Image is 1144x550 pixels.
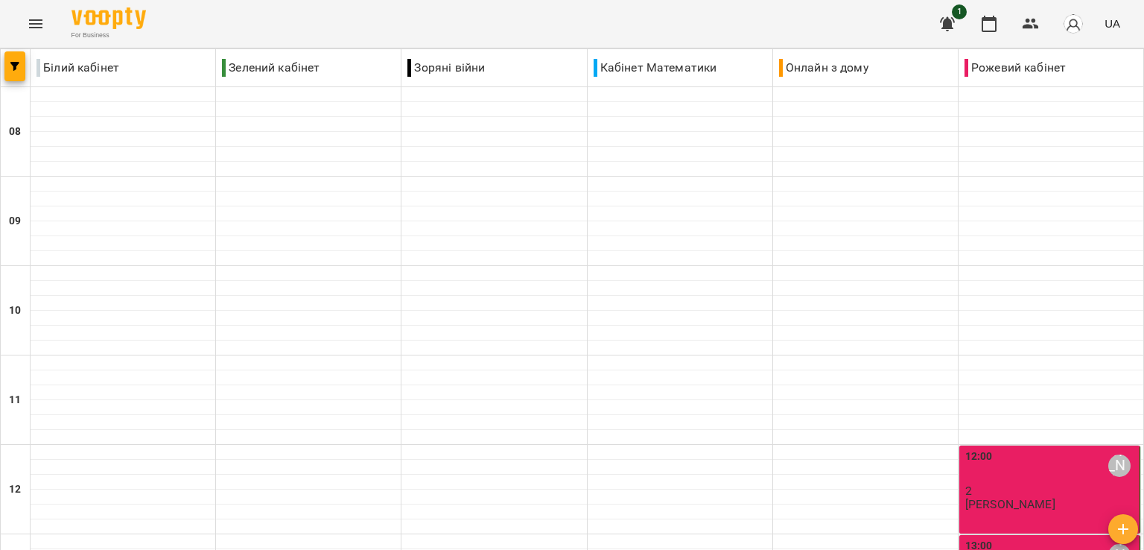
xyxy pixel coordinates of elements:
img: avatar_s.png [1063,13,1084,34]
span: For Business [71,31,146,40]
p: [PERSON_NAME] [965,498,1055,511]
h6: 10 [9,303,21,319]
p: 2 [965,484,1137,497]
h6: 08 [9,124,21,140]
span: UA [1105,16,1120,31]
p: Рожевий кабінет [965,59,1066,77]
p: Онлайн з дому [779,59,868,77]
button: UA [1099,10,1126,37]
p: Зоряні війни [407,59,485,77]
img: Voopty Logo [71,7,146,29]
h6: 11 [9,392,21,408]
button: Menu [18,6,54,42]
p: Білий кабінет [36,59,119,77]
h6: 12 [9,481,21,498]
span: 1 [952,4,967,19]
div: Анна Бондаренко [1108,455,1131,477]
button: Створити урок [1108,514,1138,544]
p: Кабінет Математики [594,59,717,77]
h6: 09 [9,213,21,230]
label: 12:00 [965,449,993,465]
p: Зелений кабінет [222,59,320,77]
